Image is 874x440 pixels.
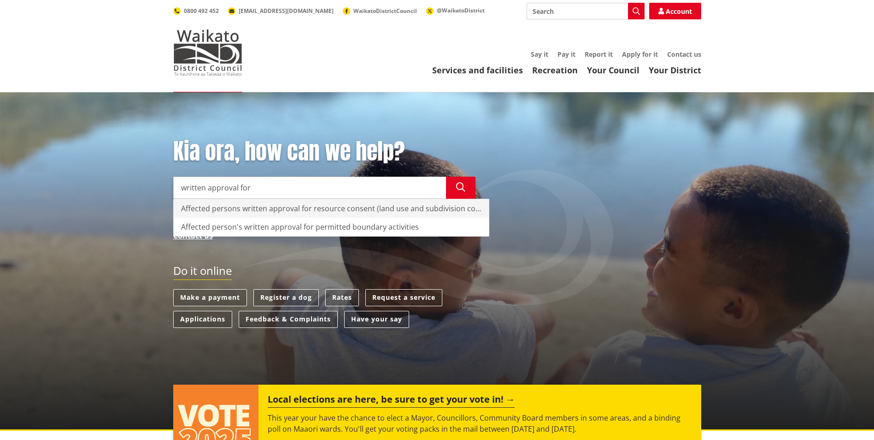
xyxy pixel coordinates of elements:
[532,65,578,76] a: Recreation
[253,289,319,306] a: Register a dog
[667,50,701,59] a: Contact us
[173,138,475,165] h1: Kia ora, how can we help?
[832,401,865,434] iframe: Messenger Launcher
[325,289,359,306] a: Rates
[432,65,523,76] a: Services and facilities
[239,7,334,15] span: [EMAIL_ADDRESS][DOMAIN_NAME]
[365,289,442,306] a: Request a service
[173,30,242,76] img: Waikato District Council - Te Kaunihera aa Takiwaa o Waikato
[173,7,219,15] a: 0800 492 452
[173,289,247,306] a: Make a payment
[184,7,219,15] span: 0800 492 452
[557,50,575,59] a: Pay it
[228,7,334,15] a: [EMAIL_ADDRESS][DOMAIN_NAME]
[649,3,701,19] a: Account
[437,6,485,14] span: @WaikatoDistrict
[173,177,446,199] input: Search input
[268,412,692,434] p: This year your have the chance to elect a Mayor, Councillors, Community Board members in some are...
[173,264,232,280] h2: Do it online
[587,65,639,76] a: Your Council
[174,199,489,218] div: Affected persons written approval for resource consent (land use and subdivision consents) - Form 8A
[585,50,613,59] a: Report it
[343,7,417,15] a: WaikatoDistrictCouncil
[527,3,645,19] input: Search input
[622,50,658,59] a: Apply for it
[531,50,548,59] a: Say it
[239,311,338,328] a: Feedback & Complaints
[173,311,232,328] a: Applications
[649,65,701,76] a: Your District
[268,394,515,408] h2: Local elections are here, be sure to get your vote in!
[426,6,485,14] a: @WaikatoDistrict
[344,311,409,328] a: Have your say
[174,218,489,236] div: Affected person's written approval for permitted boundary activities
[353,7,417,15] span: WaikatoDistrictCouncil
